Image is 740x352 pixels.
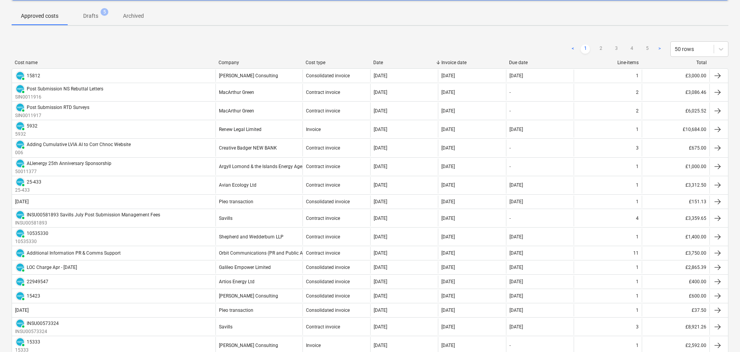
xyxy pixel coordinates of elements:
div: [DATE] [374,108,387,114]
div: - [509,108,511,114]
div: [PERSON_NAME] Consulting [219,73,278,78]
div: Invoice has been synced with Xero and its status is currently PAID [15,337,25,347]
div: Contract invoice [306,250,340,256]
div: [DATE] [509,308,523,313]
div: 1 [636,293,639,299]
div: Invoice date [441,60,503,65]
div: [DATE] [441,293,455,299]
div: 1 [636,164,639,169]
div: Invoice has been synced with Xero and its status is currently PAID [15,71,25,81]
div: Invoice has been synced with Xero and its status is currently PAID [15,262,25,272]
div: 11 [633,250,639,256]
div: LOC Charge Apr - [DATE] [27,265,77,270]
a: Page 4 [627,44,636,54]
div: £600.00 [642,290,709,302]
div: Invoice has been synced with Xero and its status is currently PAID [15,210,25,220]
a: Previous page [568,44,578,54]
div: Additional Information PR & Comms Support [27,250,121,256]
div: £2,865.39 [642,261,709,274]
div: [DATE] [441,279,455,284]
div: [DATE] [441,145,455,151]
img: xero.svg [16,249,24,257]
div: [DATE] [374,324,387,330]
div: Consolidated invoice [306,293,350,299]
div: Post Submission NS Rebuttal Letters [27,86,103,92]
div: Contract invoice [306,182,340,188]
div: Date [373,60,435,65]
div: Cost name [15,60,212,65]
div: 15423 [27,293,40,299]
p: 10535330 [15,238,48,245]
img: xero.svg [16,230,24,237]
div: - [509,164,511,169]
div: Contract invoice [306,216,340,221]
div: INSU00581893 Savills July Post Submission Management Fees [27,212,160,218]
div: [DATE] [509,199,523,204]
img: xero.svg [16,85,24,93]
div: [DATE] [441,234,455,240]
div: £3,086.46 [642,84,709,100]
div: £3,359.65 [642,210,709,226]
img: xero.svg [16,211,24,219]
div: Argyll Lomond & the Islands Energy Agency [219,164,309,169]
div: 2 [636,90,639,95]
div: £37.50 [642,304,709,316]
div: [DATE] [509,234,523,240]
img: xero.svg [16,178,24,186]
div: Invoice has been synced with Xero and its status is currently PAID [15,139,25,150]
div: [DATE] [374,250,387,256]
div: Line-items [577,60,639,65]
a: Next page [655,44,664,54]
div: Invoice has been synced with Xero and its status is currently PAID [15,318,25,328]
div: [DATE] [509,324,523,330]
div: Pleo transaction [219,199,253,204]
div: [DATE] [15,199,29,204]
div: Contract invoice [306,108,340,114]
div: Due date [509,60,571,65]
div: £3,000.00 [642,70,709,82]
img: xero.svg [16,104,24,111]
div: Post Submission RTD Surveys [27,105,89,110]
div: [DATE] [441,216,455,221]
div: Contract invoice [306,324,340,330]
div: Consolidated invoice [306,308,350,313]
span: 5 [101,8,108,16]
div: [DATE] [509,265,523,270]
img: xero.svg [16,141,24,148]
div: 22949547 [27,279,48,284]
img: xero.svg [16,292,24,300]
div: [DATE] [374,234,387,240]
div: - [509,216,511,221]
div: INSU00573324 [27,321,59,326]
div: Total [645,60,707,65]
div: Contract invoice [306,90,340,95]
div: Pleo transaction [219,308,253,313]
p: SIN0011916 [15,94,103,100]
div: £6,025.52 [642,102,709,119]
div: 1 [636,234,639,240]
p: Approved costs [21,12,58,20]
div: Invoice has been synced with Xero and its status is currently PAID [15,248,25,258]
div: [DATE] [374,90,387,95]
div: Invoice has been synced with Xero and its status is currently PAID [15,277,25,287]
div: £675.00 [642,139,709,156]
a: Page 5 [643,44,652,54]
div: 1 [636,279,639,284]
div: 1 [636,265,639,270]
div: 10535330 [27,231,48,236]
div: [DATE] [441,108,455,114]
div: Company [219,60,299,65]
div: [DATE] [441,73,455,78]
img: xero.svg [16,72,24,80]
div: - [509,90,511,95]
div: Invoice has been synced with Xero and its status is currently PAID [15,177,25,187]
p: INSU00573324 [15,328,59,335]
div: [DATE] [374,199,387,204]
div: Orbit Communications (PR and Public Affairs) Ltd [219,250,323,256]
div: [DATE] [441,127,455,132]
div: Consolidated invoice [306,265,350,270]
div: 1 [636,343,639,348]
div: Cost type [306,60,367,65]
div: [DATE] [509,127,523,132]
div: 1 [636,73,639,78]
